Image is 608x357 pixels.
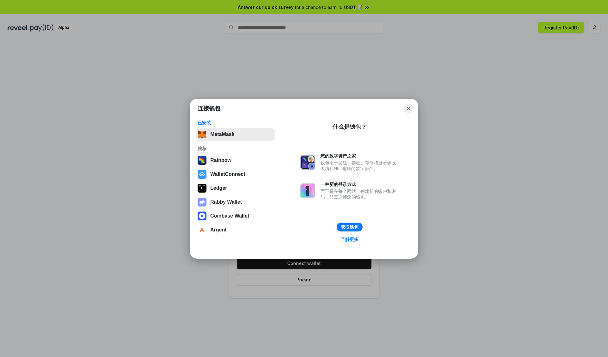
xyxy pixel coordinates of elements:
[196,224,275,236] button: Argent
[210,185,227,191] div: Ledger
[404,104,413,113] button: Close
[341,237,358,242] div: 了解更多
[198,212,206,220] img: svg+xml,%3Csvg%20width%3D%2228%22%20height%3D%2228%22%20viewBox%3D%220%200%2028%2028%22%20fill%3D...
[198,120,273,126] div: 已安装
[337,223,363,231] button: 获取钱包
[196,154,275,167] button: Rainbow
[196,210,275,222] button: Coinbase Wallet
[300,155,315,170] img: svg+xml,%3Csvg%20xmlns%3D%22http%3A%2F%2Fwww.w3.org%2F2000%2Fsvg%22%20fill%3D%22none%22%20viewBox...
[300,183,315,198] img: svg+xml,%3Csvg%20xmlns%3D%22http%3A%2F%2Fwww.w3.org%2F2000%2Fsvg%22%20fill%3D%22none%22%20viewBox...
[198,184,206,193] img: svg+xml,%3Csvg%20xmlns%3D%22http%3A%2F%2Fwww.w3.org%2F2000%2Fsvg%22%20width%3D%2228%22%20height%3...
[198,130,206,139] img: svg+xml,%3Csvg%20fill%3D%22none%22%20height%3D%2233%22%20viewBox%3D%220%200%2035%2033%22%20width%...
[198,146,273,151] div: 推荐
[198,170,206,179] img: svg+xml,%3Csvg%20width%3D%2228%22%20height%3D%2228%22%20viewBox%3D%220%200%2028%2028%22%20fill%3D...
[320,153,399,159] div: 您的数字资产之家
[210,213,249,219] div: Coinbase Wallet
[196,182,275,194] button: Ledger
[320,160,399,171] div: 钱包用于发送、接收、存储和显示像以太坊和NFT这样的数字资产。
[198,105,220,112] h1: 连接钱包
[337,235,362,243] a: 了解更多
[332,123,367,131] div: 什么是钱包？
[210,132,234,137] div: MetaMask
[210,199,242,205] div: Rabby Wallet
[198,156,206,165] img: svg+xml,%3Csvg%20width%3D%22120%22%20height%3D%22120%22%20viewBox%3D%220%200%20120%20120%22%20fil...
[210,157,231,163] div: Rainbow
[320,188,399,200] div: 而不是在每个网站上创建新的账户和密码，只需连接您的钱包。
[196,128,275,141] button: MetaMask
[198,225,206,234] img: svg+xml,%3Csvg%20width%3D%2228%22%20height%3D%2228%22%20viewBox%3D%220%200%2028%2028%22%20fill%3D...
[196,168,275,181] button: WalletConnect
[196,196,275,208] button: Rabby Wallet
[198,198,206,206] img: svg+xml,%3Csvg%20xmlns%3D%22http%3A%2F%2Fwww.w3.org%2F2000%2Fsvg%22%20fill%3D%22none%22%20viewBox...
[320,182,399,187] div: 一种新的登录方式
[341,224,358,230] div: 获取钱包
[210,171,245,177] div: WalletConnect
[210,227,227,233] div: Argent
